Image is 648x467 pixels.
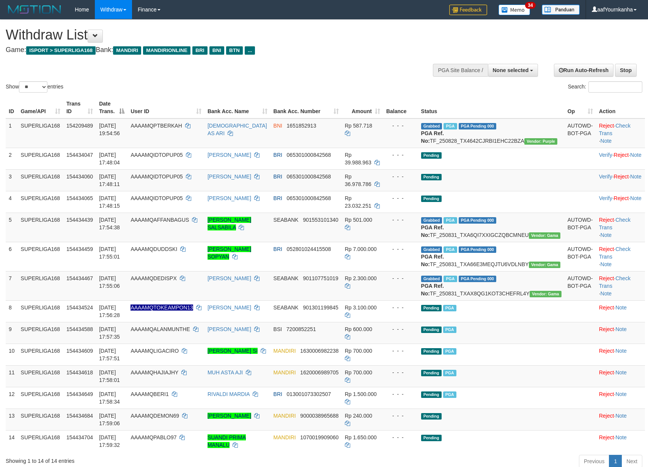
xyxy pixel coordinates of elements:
[131,369,178,375] span: AAAAMQHAJIAJHY
[421,435,442,441] span: Pending
[599,123,631,136] a: Check Trans
[345,152,371,166] span: Rp 39.988.963
[99,304,120,318] span: [DATE] 17:56:28
[444,123,457,129] span: Marked by aafchhiseyha
[386,304,415,311] div: - - -
[614,195,629,201] a: Reject
[18,148,63,169] td: SUPERLIGA168
[18,213,63,242] td: SUPERLIGA168
[131,326,190,332] span: AAAAMQALANMUNTHE
[488,64,538,77] button: None selected
[421,276,442,282] span: Grabbed
[565,271,596,300] td: AUTOWD-BOT-PGA
[599,326,614,332] a: Reject
[568,81,642,93] label: Search:
[443,370,456,376] span: Marked by aafsoumeymey
[26,46,96,55] span: ISPORT > SUPERLIGA168
[66,152,93,158] span: 154434047
[599,275,631,289] a: Check Trans
[131,304,193,311] span: Nama rekening ada tanda titik/strip, harap diedit
[386,434,415,441] div: - - -
[286,326,316,332] span: Copy 7200852251 to clipboard
[99,246,120,260] span: [DATE] 17:55:01
[300,369,338,375] span: Copy 1620006989705 to clipboard
[208,195,251,201] a: [PERSON_NAME]
[565,118,596,148] td: AUTOWD-BOT-PGA
[630,195,642,201] a: Note
[418,118,565,148] td: TF_250828_TX4642CJRBI1EHC22BZA
[386,122,415,129] div: - - -
[614,152,629,158] a: Reject
[421,305,442,311] span: Pending
[287,152,331,158] span: Copy 065301000842568 to clipboard
[131,195,182,201] span: AAAAMQIDTOPUP05
[615,369,627,375] a: Note
[303,217,338,223] span: Copy 901553101340 to clipboard
[66,348,93,354] span: 154434609
[459,246,497,253] span: PGA Pending
[131,413,179,419] span: AAAAMQDEMON69
[599,369,614,375] a: Reject
[287,391,331,397] span: Copy 013001073302507 to clipboard
[287,195,331,201] span: Copy 065301000842568 to clipboard
[303,304,338,311] span: Copy 901301199845 to clipboard
[386,151,415,159] div: - - -
[345,217,372,223] span: Rp 501.000
[499,5,530,15] img: Button%20Memo.svg
[630,152,642,158] a: Note
[208,152,251,158] a: [PERSON_NAME]
[303,275,338,281] span: Copy 901107751019 to clipboard
[208,174,251,180] a: [PERSON_NAME]
[443,391,456,398] span: Marked by aafsengchandara
[208,123,267,136] a: [DEMOGRAPHIC_DATA] AS ARI
[274,434,296,440] span: MANDIRI
[274,152,282,158] span: BRI
[596,365,645,387] td: ·
[599,275,614,281] a: Reject
[421,123,442,129] span: Grabbed
[615,326,627,332] a: Note
[226,46,243,55] span: BTN
[383,97,418,118] th: Balance
[565,213,596,242] td: AUTOWD-BOT-PGA
[345,391,377,397] span: Rp 1.500.000
[615,304,627,311] a: Note
[66,123,93,129] span: 154209489
[274,174,282,180] span: BRI
[596,148,645,169] td: · ·
[345,434,377,440] span: Rp 1.650.000
[418,271,565,300] td: TF_250831_TXAX8QG1KOT3CHEFRL4Y
[131,123,182,129] span: AAAAMQPTBERKAH
[614,174,629,180] a: Reject
[421,391,442,398] span: Pending
[18,169,63,191] td: SUPERLIGA168
[601,290,612,297] a: Note
[6,169,18,191] td: 3
[386,245,415,253] div: - - -
[596,271,645,300] td: · ·
[6,81,63,93] label: Show entries
[208,348,258,354] a: [PERSON_NAME] SI
[66,326,93,332] span: 154434588
[421,254,444,267] b: PGA Ref. No:
[274,123,282,129] span: BNI
[18,387,63,409] td: SUPERLIGA168
[421,370,442,376] span: Pending
[6,322,18,344] td: 9
[208,275,251,281] a: [PERSON_NAME]
[459,217,497,224] span: PGA Pending
[596,118,645,148] td: · ·
[599,152,612,158] a: Verify
[131,152,182,158] span: AAAAMQIDTOPUP05
[18,242,63,271] td: SUPERLIGA168
[386,390,415,398] div: - - -
[599,348,614,354] a: Reject
[493,67,529,73] span: None selected
[449,5,487,15] img: Feedback.jpg
[342,97,383,118] th: Amount: activate to sort column ascending
[601,232,612,238] a: Note
[459,123,497,129] span: PGA Pending
[444,246,457,253] span: Marked by aafsengchandara
[208,413,251,419] a: [PERSON_NAME]
[18,118,63,148] td: SUPERLIGA168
